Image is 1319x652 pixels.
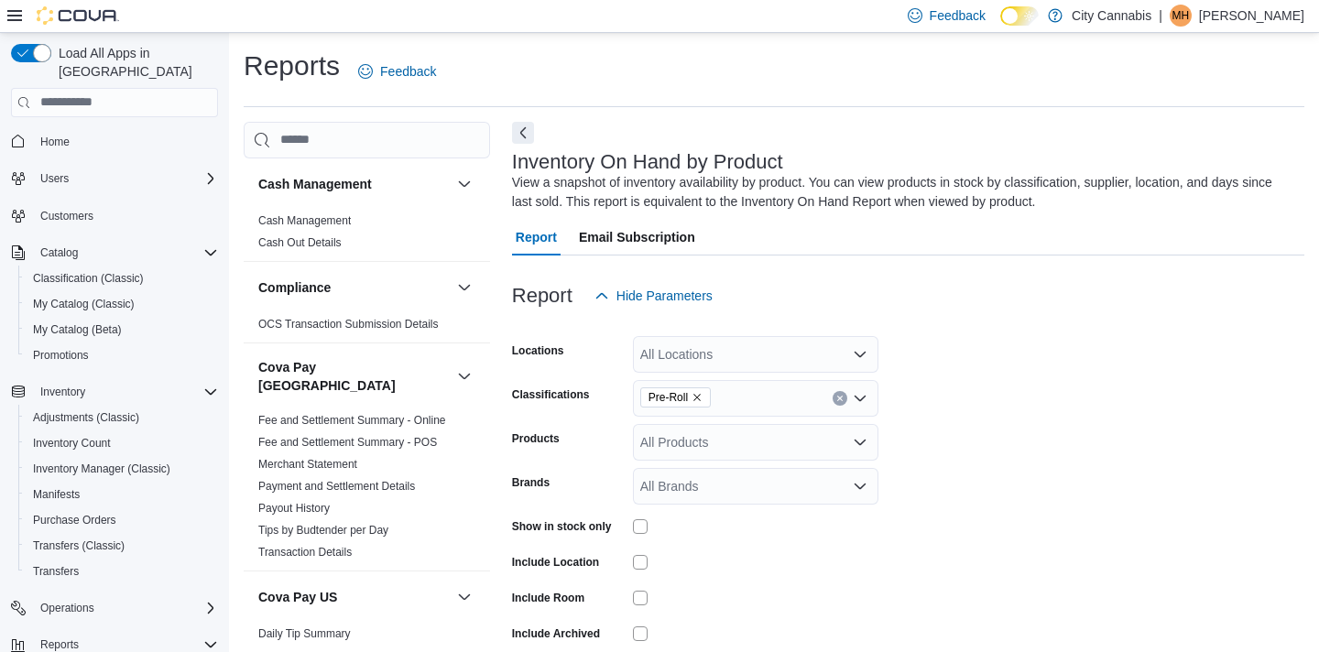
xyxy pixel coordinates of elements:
span: Adjustments (Classic) [26,407,218,429]
span: My Catalog (Classic) [26,293,218,315]
button: Hide Parameters [587,277,720,314]
label: Show in stock only [512,519,612,534]
div: View a snapshot of inventory availability by product. You can view products in stock by classific... [512,173,1295,212]
a: My Catalog (Beta) [26,319,129,341]
button: Adjustments (Classic) [18,405,225,430]
span: Users [40,171,69,186]
button: Cova Pay [GEOGRAPHIC_DATA] [453,365,475,387]
span: Home [40,135,70,149]
span: Transfers [26,560,218,582]
span: Feedback [380,62,436,81]
button: Promotions [18,342,225,368]
span: Cash Management [258,213,351,228]
label: Brands [512,475,550,490]
button: Open list of options [853,435,867,450]
span: Purchase Orders [26,509,218,531]
button: My Catalog (Beta) [18,317,225,342]
h3: Inventory On Hand by Product [512,151,783,173]
span: Cash Out Details [258,235,342,250]
button: Next [512,122,534,144]
span: Daily Tip Summary [258,626,351,641]
a: Payment and Settlement Details [258,480,415,493]
button: Cova Pay US [453,586,475,608]
a: Transfers [26,560,86,582]
span: Manifests [26,484,218,505]
button: Operations [33,597,102,619]
span: Users [33,168,218,190]
button: Users [33,168,76,190]
p: [PERSON_NAME] [1199,5,1304,27]
label: Include Room [512,591,584,605]
button: Customers [4,202,225,229]
button: Users [4,166,225,191]
button: Inventory [4,379,225,405]
span: Pre-Roll [640,387,711,407]
button: Remove Pre-Roll from selection in this group [692,392,703,403]
a: Classification (Classic) [26,267,151,289]
button: Cova Pay [GEOGRAPHIC_DATA] [258,358,450,395]
span: Hide Parameters [616,287,713,305]
span: Inventory [40,385,85,399]
label: Include Archived [512,626,600,641]
span: Fee and Settlement Summary - POS [258,435,437,450]
a: Adjustments (Classic) [26,407,147,429]
h3: Cash Management [258,175,372,193]
a: Daily Tip Summary [258,627,351,640]
span: Email Subscription [579,219,695,255]
span: Inventory Count [33,436,111,451]
img: Cova [37,6,119,25]
button: Inventory [33,381,93,403]
label: Products [512,431,560,446]
a: Payout History [258,502,330,515]
a: Inventory Manager (Classic) [26,458,178,480]
span: Transfers (Classic) [26,535,218,557]
span: Operations [33,597,218,619]
h3: Cova Pay US [258,588,337,606]
input: Dark Mode [1000,6,1039,26]
a: Customers [33,205,101,227]
span: Promotions [33,348,89,363]
span: Payout History [258,501,330,516]
a: Transaction Details [258,546,352,559]
label: Include Location [512,555,599,570]
button: Purchase Orders [18,507,225,533]
span: Pre-Roll [649,388,688,407]
span: Inventory Count [26,432,218,454]
button: Inventory Count [18,430,225,456]
button: Transfers (Classic) [18,533,225,559]
button: Open list of options [853,391,867,406]
button: Cash Management [258,175,450,193]
button: Manifests [18,482,225,507]
button: Clear input [833,391,847,406]
span: Transfers [33,564,79,579]
a: Feedback [351,53,443,90]
div: Cash Management [244,210,490,261]
span: Inventory Manager (Classic) [33,462,170,476]
a: Cash Out Details [258,236,342,249]
span: Transfers (Classic) [33,538,125,553]
p: City Cannabis [1072,5,1151,27]
span: Classification (Classic) [26,267,218,289]
a: Tips by Budtender per Day [258,524,388,537]
span: Dark Mode [1000,26,1001,27]
span: Classification (Classic) [33,271,144,286]
button: Catalog [4,240,225,266]
a: Fee and Settlement Summary - POS [258,436,437,449]
span: Load All Apps in [GEOGRAPHIC_DATA] [51,44,218,81]
div: Cova Pay [GEOGRAPHIC_DATA] [244,409,490,570]
span: Merchant Statement [258,457,357,472]
a: Home [33,131,77,153]
button: My Catalog (Classic) [18,291,225,317]
span: Customers [40,209,93,223]
span: Manifests [33,487,80,502]
span: Adjustments (Classic) [33,410,139,425]
span: Inventory Manager (Classic) [26,458,218,480]
span: My Catalog (Beta) [26,319,218,341]
a: My Catalog (Classic) [26,293,142,315]
div: Compliance [244,313,490,342]
span: Report [516,219,557,255]
label: Locations [512,343,564,358]
span: Operations [40,601,94,615]
a: Merchant Statement [258,458,357,471]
